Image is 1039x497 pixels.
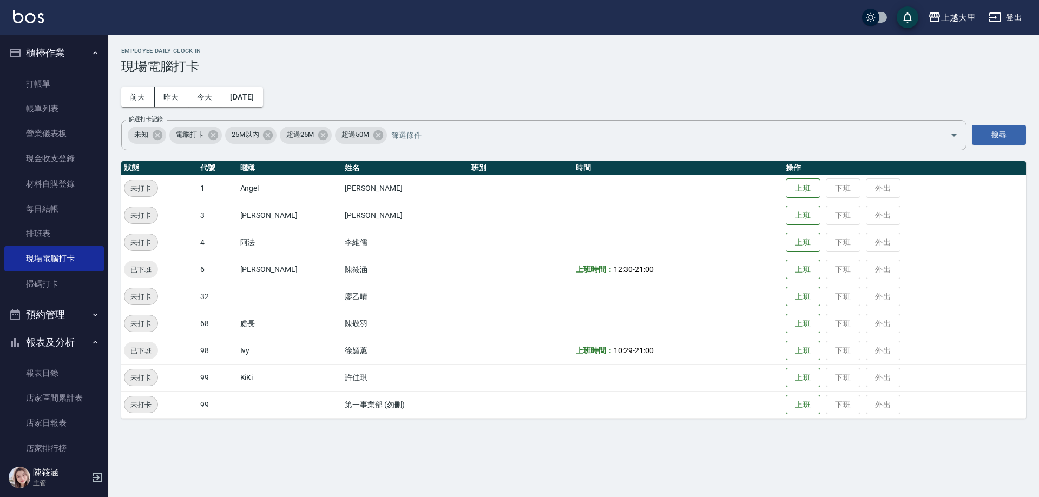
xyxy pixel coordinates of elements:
span: 未打卡 [124,183,157,194]
a: 掃碼打卡 [4,271,104,296]
h3: 現場電腦打卡 [121,59,1026,74]
td: KiKi [238,364,343,391]
th: 班別 [469,161,574,175]
td: 徐媚蕙 [342,337,468,364]
td: 68 [198,310,237,337]
td: 阿法 [238,229,343,256]
a: 現場電腦打卡 [4,246,104,271]
td: - [573,337,782,364]
b: 上班時間： [576,346,614,355]
span: 未知 [128,129,155,140]
span: 超過25M [280,129,320,140]
div: 超過50M [335,127,387,144]
span: 未打卡 [124,237,157,248]
td: 第一事業部 (勿刪) [342,391,468,418]
span: 未打卡 [124,318,157,329]
button: save [897,6,918,28]
a: 營業儀表板 [4,121,104,146]
span: 21:00 [635,265,654,274]
td: 李維儒 [342,229,468,256]
span: 未打卡 [124,372,157,383]
td: [PERSON_NAME] [238,256,343,283]
a: 每日結帳 [4,196,104,221]
td: 廖乙晴 [342,283,468,310]
img: Logo [13,10,44,23]
td: 6 [198,256,237,283]
a: 材料自購登錄 [4,171,104,196]
button: Open [945,127,963,144]
p: 主管 [33,478,88,488]
input: 篩選條件 [389,125,931,144]
div: 電腦打卡 [169,127,222,144]
span: 超過50M [335,129,376,140]
a: 報表目錄 [4,361,104,386]
button: 前天 [121,87,155,107]
td: 3 [198,202,237,229]
button: 上班 [786,287,820,307]
button: 上越大里 [924,6,980,29]
span: 12:30 [614,265,633,274]
button: 上班 [786,206,820,226]
td: 99 [198,364,237,391]
span: 已下班 [124,345,158,356]
span: 未打卡 [124,291,157,302]
span: 已下班 [124,264,158,275]
button: 上班 [786,260,820,280]
a: 店家排行榜 [4,436,104,461]
span: 未打卡 [124,210,157,221]
td: Angel [238,175,343,202]
button: 上班 [786,341,820,361]
a: 店家日報表 [4,410,104,435]
td: 陳敬羽 [342,310,468,337]
th: 代號 [198,161,237,175]
img: Person [9,467,30,488]
button: 上班 [786,178,820,198]
button: 上班 [786,314,820,334]
a: 帳單列表 [4,96,104,121]
td: 陳筱涵 [342,256,468,283]
th: 狀態 [121,161,198,175]
button: 上班 [786,233,820,253]
th: 暱稱 [238,161,343,175]
div: 上越大里 [941,11,976,24]
label: 篩選打卡記錄 [129,115,163,123]
button: 預約管理 [4,301,104,329]
button: [DATE] [221,87,262,107]
th: 時間 [573,161,782,175]
td: [PERSON_NAME] [238,202,343,229]
button: 搜尋 [972,125,1026,145]
button: 今天 [188,87,222,107]
td: - [573,256,782,283]
button: 上班 [786,368,820,388]
div: 25M以內 [225,127,277,144]
span: 21:00 [635,346,654,355]
a: 排班表 [4,221,104,246]
a: 現金收支登錄 [4,146,104,171]
span: 未打卡 [124,399,157,410]
td: 1 [198,175,237,202]
h2: Employee Daily Clock In [121,48,1026,55]
span: 25M以內 [225,129,266,140]
button: 報表及分析 [4,328,104,356]
td: 4 [198,229,237,256]
div: 未知 [128,127,166,144]
th: 操作 [783,161,1026,175]
td: [PERSON_NAME] [342,202,468,229]
td: [PERSON_NAME] [342,175,468,202]
th: 姓名 [342,161,468,175]
a: 店家區間累計表 [4,386,104,410]
button: 登出 [984,8,1026,28]
button: 昨天 [155,87,188,107]
td: 處長 [238,310,343,337]
td: 32 [198,283,237,310]
button: 櫃檯作業 [4,39,104,67]
a: 打帳單 [4,71,104,96]
td: 99 [198,391,237,418]
span: 10:29 [614,346,633,355]
td: 98 [198,337,237,364]
span: 電腦打卡 [169,129,211,140]
td: Ivy [238,337,343,364]
div: 超過25M [280,127,332,144]
b: 上班時間： [576,265,614,274]
button: 上班 [786,395,820,415]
